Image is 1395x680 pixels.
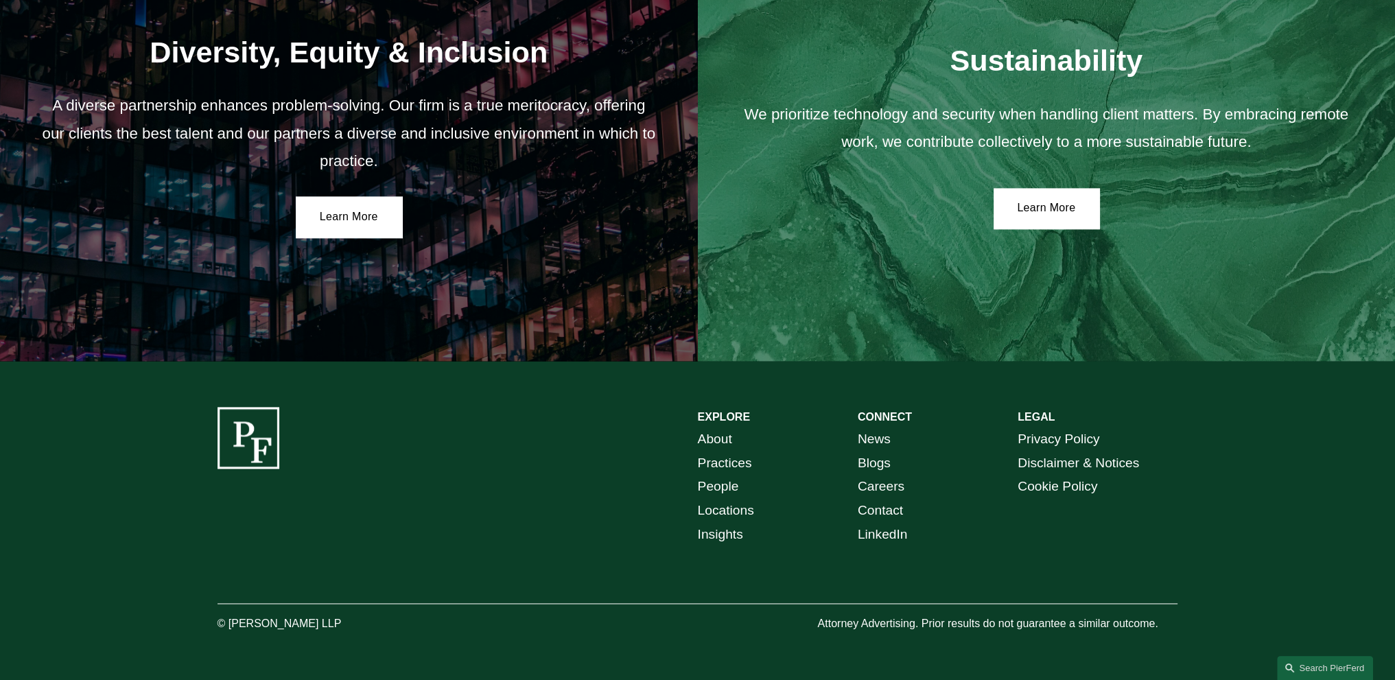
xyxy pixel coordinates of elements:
[858,523,908,547] a: LinkedIn
[296,196,402,237] a: Learn More
[817,614,1177,634] p: Attorney Advertising. Prior results do not guarantee a similar outcome.
[1018,411,1055,423] strong: LEGAL
[42,92,656,175] p: A diverse partnership enhances problem-solving. Our firm is a true meritocracy, offering our clie...
[218,614,418,634] p: © [PERSON_NAME] LLP
[42,34,656,70] h2: Diversity, Equity & Inclusion
[858,475,904,499] a: Careers
[698,427,732,452] a: About
[698,411,750,423] strong: EXPLORE
[739,101,1353,156] p: We prioritize technology and security when handling client matters. By embracing remote work, we ...
[858,411,912,423] strong: CONNECT
[1018,475,1097,499] a: Cookie Policy
[698,475,739,499] a: People
[1018,452,1139,476] a: Disclaimer & Notices
[1018,427,1099,452] a: Privacy Policy
[858,427,891,452] a: News
[739,43,1353,78] h2: Sustainability
[994,188,1100,229] a: Learn More
[698,523,743,547] a: Insights
[698,452,752,476] a: Practices
[858,452,891,476] a: Blogs
[698,499,754,523] a: Locations
[1277,656,1373,680] a: Search this site
[858,499,903,523] a: Contact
